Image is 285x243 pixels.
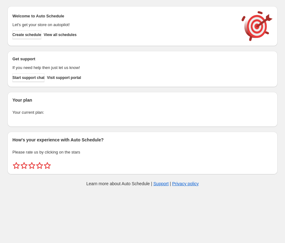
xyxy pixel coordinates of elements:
button: View all schedules [44,30,77,39]
p: Please rate us by clicking on the stars [12,149,273,155]
a: Privacy policy [172,181,199,186]
button: Create schedule [12,30,41,39]
p: Your current plan: [12,109,273,116]
p: Let's get your store on autopilot! [12,22,235,28]
a: Visit support portal [47,73,81,82]
h2: Your plan [12,97,273,103]
span: Start support chat [12,75,44,80]
span: Create schedule [12,32,41,37]
h2: How's your experience with Auto Schedule? [12,137,273,143]
span: Visit support portal [47,75,81,80]
span: View all schedules [44,32,77,37]
a: Support [153,181,169,186]
h2: Get support [12,56,235,62]
a: Start support chat [12,73,44,82]
p: Learn more about Auto Schedule | | [86,181,199,187]
h2: Welcome to Auto Schedule [12,13,235,19]
p: If you need help then just let us know! [12,65,235,71]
